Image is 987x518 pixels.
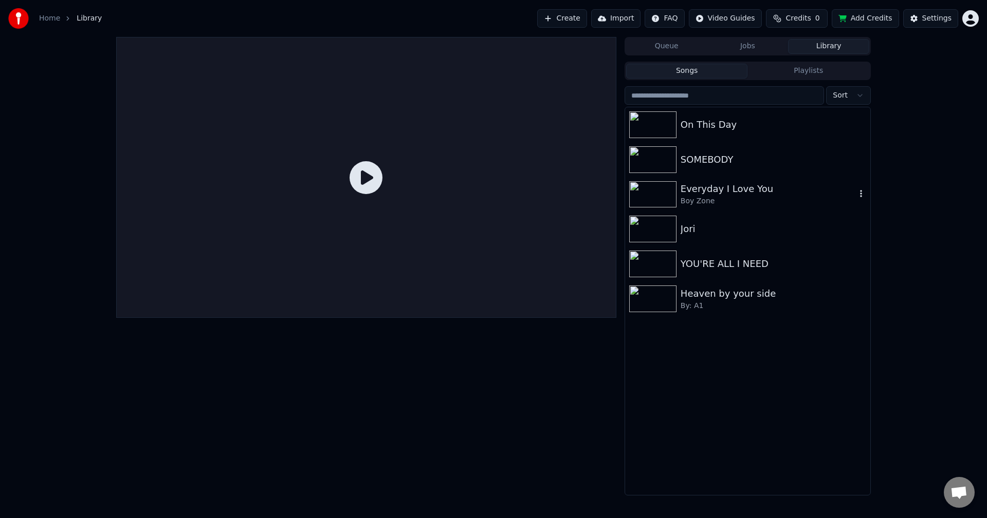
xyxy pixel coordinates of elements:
[681,222,866,236] div: Jori
[944,477,975,508] a: Open chat
[681,257,866,271] div: YOU'RE ALL I NEED
[689,9,762,28] button: Video Guides
[833,90,848,101] span: Sort
[591,9,641,28] button: Import
[626,39,707,54] button: Queue
[815,13,820,24] span: 0
[681,301,866,311] div: By: A1
[39,13,102,24] nav: breadcrumb
[681,286,866,301] div: Heaven by your side
[766,9,828,28] button: Credits0
[832,9,899,28] button: Add Credits
[681,152,866,167] div: SOMEBODY
[903,9,958,28] button: Settings
[681,196,856,206] div: Boy Zone
[626,64,748,79] button: Songs
[8,8,29,29] img: youka
[537,9,587,28] button: Create
[681,118,866,132] div: On This Day
[707,39,789,54] button: Jobs
[645,9,684,28] button: FAQ
[77,13,102,24] span: Library
[39,13,60,24] a: Home
[747,64,869,79] button: Playlists
[785,13,811,24] span: Credits
[788,39,869,54] button: Library
[922,13,952,24] div: Settings
[681,182,856,196] div: Everyday I Love You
